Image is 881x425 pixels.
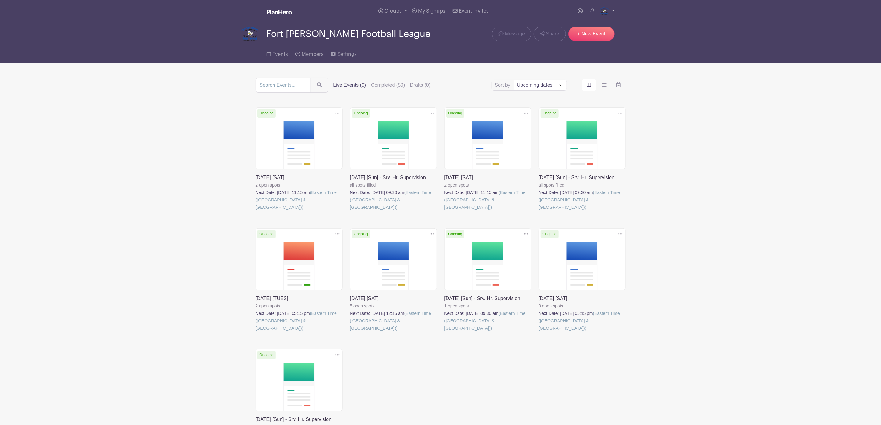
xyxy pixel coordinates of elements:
span: Fort [PERSON_NAME] Football League [267,29,431,39]
label: Live Events (9) [333,81,366,89]
a: Settings [331,43,356,63]
div: order and view [582,79,626,91]
img: 2.png [241,25,259,43]
div: filters [333,81,436,89]
span: My Signups [418,9,445,14]
span: Groups [385,9,402,14]
label: Completed (50) [371,81,405,89]
span: Settings [337,52,357,57]
img: 2.png [599,6,609,16]
span: Events [272,52,288,57]
span: Members [302,52,323,57]
a: Members [295,43,323,63]
span: Event Invites [459,9,489,14]
input: Search Events... [256,78,311,93]
a: + New Event [568,27,615,41]
a: Message [492,27,531,41]
label: Drafts (0) [410,81,431,89]
a: Share [534,27,566,41]
span: Share [546,30,559,38]
img: logo_white-6c42ec7e38ccf1d336a20a19083b03d10ae64f83f12c07503d8b9e83406b4c7d.svg [267,10,292,14]
a: Events [267,43,288,63]
span: Message [505,30,525,38]
label: Sort by [495,81,513,89]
